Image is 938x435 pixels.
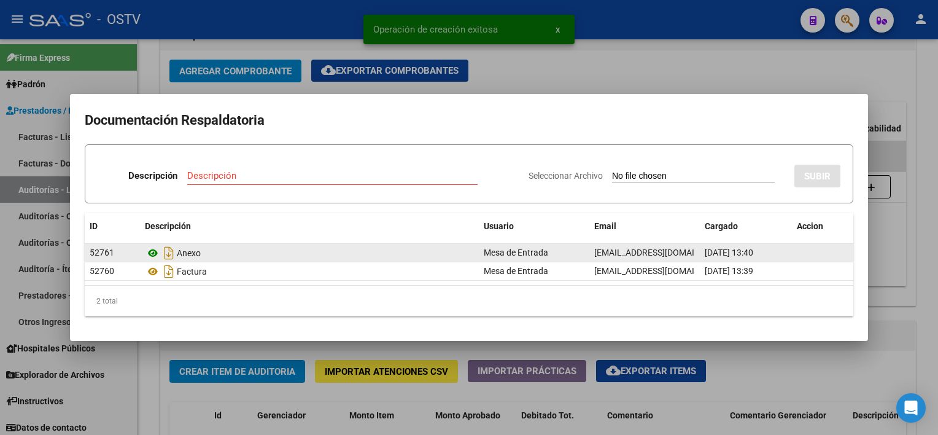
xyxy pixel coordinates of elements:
[145,243,474,263] div: Anexo
[705,266,753,276] span: [DATE] 13:39
[792,213,853,240] datatable-header-cell: Accion
[594,266,731,276] span: [EMAIL_ADDRESS][DOMAIN_NAME]
[145,221,191,231] span: Descripción
[484,248,548,257] span: Mesa de Entrada
[140,213,479,240] datatable-header-cell: Descripción
[804,171,831,182] span: SUBIR
[589,213,700,240] datatable-header-cell: Email
[594,248,731,257] span: [EMAIL_ADDRESS][DOMAIN_NAME]
[161,262,177,281] i: Descargar documento
[794,165,840,187] button: SUBIR
[484,266,548,276] span: Mesa de Entrada
[85,213,140,240] datatable-header-cell: ID
[85,109,853,132] h2: Documentación Respaldatoria
[896,393,926,423] div: Open Intercom Messenger
[128,169,177,183] p: Descripción
[90,266,114,276] span: 52760
[484,221,514,231] span: Usuario
[529,171,603,181] span: Seleccionar Archivo
[85,286,853,316] div: 2 total
[705,248,753,257] span: [DATE] 13:40
[700,213,792,240] datatable-header-cell: Cargado
[161,243,177,263] i: Descargar documento
[797,221,823,231] span: Accion
[594,221,616,231] span: Email
[90,221,98,231] span: ID
[90,248,114,257] span: 52761
[705,221,738,231] span: Cargado
[145,262,474,281] div: Factura
[479,213,589,240] datatable-header-cell: Usuario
